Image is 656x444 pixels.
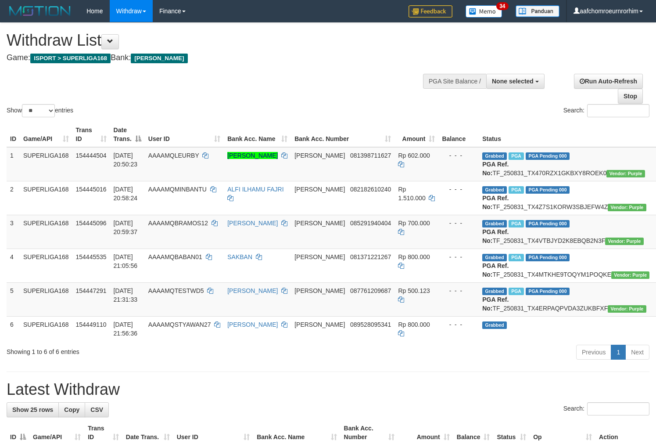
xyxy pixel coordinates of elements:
[20,249,72,282] td: SUPERLIGA168
[482,262,509,278] b: PGA Ref. No:
[114,287,138,303] span: [DATE] 21:31:33
[148,186,207,193] span: AAAAMQMINBANTU
[294,152,345,159] span: [PERSON_NAME]
[509,288,524,295] span: Marked by aafmaleo
[509,220,524,227] span: Marked by aafheankoy
[482,220,507,227] span: Grabbed
[608,204,646,211] span: Vendor URL: https://trx4.1velocity.biz
[606,170,645,177] span: Vendor URL: https://trx4.1velocity.biz
[526,220,570,227] span: PGA Pending
[227,220,278,227] a: [PERSON_NAME]
[482,186,507,194] span: Grabbed
[114,220,138,235] span: [DATE] 20:59:37
[563,402,649,415] label: Search:
[148,287,204,294] span: AAAAMQTESTWD5
[482,161,509,177] b: PGA Ref. No:
[76,152,107,159] span: 154444504
[145,122,224,147] th: User ID: activate to sort column ascending
[576,345,611,360] a: Previous
[227,186,283,193] a: ALFI ILHAMU FAJRI
[479,122,653,147] th: Status
[148,152,199,159] span: AAAAMQLEURBY
[110,122,145,147] th: Date Trans.: activate to sort column descending
[227,287,278,294] a: [PERSON_NAME]
[224,122,291,147] th: Bank Acc. Name: activate to sort column ascending
[72,122,110,147] th: Trans ID: activate to sort column ascending
[7,215,20,249] td: 3
[398,321,430,328] span: Rp 800.000
[605,238,643,245] span: Vendor URL: https://trx4.1velocity.biz
[442,286,475,295] div: - - -
[496,2,508,10] span: 34
[7,249,20,282] td: 4
[148,321,211,328] span: AAAAMQSTYAWAN27
[64,406,79,413] span: Copy
[611,345,626,360] a: 1
[492,78,534,85] span: None selected
[76,321,107,328] span: 154449110
[227,253,252,260] a: SAKBAN
[479,215,653,249] td: TF_250831_TX4VTBJYD2K8EBQB2N3F
[587,104,649,117] input: Search:
[350,220,391,227] span: Copy 085291940404 to clipboard
[7,181,20,215] td: 2
[482,152,507,160] span: Grabbed
[350,152,391,159] span: Copy 081398711627 to clipboard
[442,185,475,194] div: - - -
[625,345,649,360] a: Next
[482,321,507,329] span: Grabbed
[398,287,430,294] span: Rp 500.123
[479,181,653,215] td: TF_250831_TX4Z7S1KORW3SBJEFW4Z
[7,104,73,117] label: Show entries
[479,249,653,282] td: TF_250831_TX4MTKHE9TOQYM1POQKE
[294,220,345,227] span: [PERSON_NAME]
[7,122,20,147] th: ID
[22,104,55,117] select: Showentries
[526,152,570,160] span: PGA Pending
[7,402,59,417] a: Show 25 rows
[85,402,109,417] a: CSV
[442,320,475,329] div: - - -
[526,254,570,261] span: PGA Pending
[291,122,394,147] th: Bank Acc. Number: activate to sort column ascending
[294,253,345,260] span: [PERSON_NAME]
[526,288,570,295] span: PGA Pending
[509,186,524,194] span: Marked by aafheankoy
[30,54,111,63] span: ISPORT > SUPERLIGA168
[516,5,559,17] img: panduan.png
[587,402,649,415] input: Search:
[76,287,107,294] span: 154447291
[114,253,138,269] span: [DATE] 21:05:56
[486,74,545,89] button: None selected
[442,253,475,261] div: - - -
[442,151,475,160] div: - - -
[76,253,107,260] span: 154445535
[294,321,345,328] span: [PERSON_NAME]
[509,152,524,160] span: Marked by aafounsreynich
[114,321,138,337] span: [DATE] 21:56:36
[20,316,72,341] td: SUPERLIGA168
[350,321,391,328] span: Copy 089528095341 to clipboard
[7,4,73,18] img: MOTION_logo.png
[611,271,649,279] span: Vendor URL: https://trx4.1velocity.biz
[438,122,479,147] th: Balance
[574,74,643,89] a: Run Auto-Refresh
[409,5,452,18] img: Feedback.jpg
[148,220,208,227] span: AAAAMQBRAMOS12
[482,296,509,312] b: PGA Ref. No:
[350,287,391,294] span: Copy 087761209687 to clipboard
[350,253,391,260] span: Copy 081371221267 to clipboard
[398,152,430,159] span: Rp 602.000
[58,402,85,417] a: Copy
[509,254,524,261] span: Marked by aafheankoy
[479,147,653,181] td: TF_250831_TX470RZX1GKBXY8ROEK0
[482,254,507,261] span: Grabbed
[131,54,187,63] span: [PERSON_NAME]
[526,186,570,194] span: PGA Pending
[20,215,72,249] td: SUPERLIGA168
[442,219,475,227] div: - - -
[563,104,649,117] label: Search:
[7,282,20,316] td: 5
[7,316,20,341] td: 6
[482,195,509,210] b: PGA Ref. No:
